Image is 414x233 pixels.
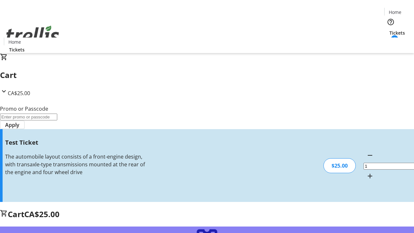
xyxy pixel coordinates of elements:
a: Tickets [4,46,30,53]
span: Home [8,39,21,45]
img: Orient E2E Organization 6lHgcvtEQo's Logo [4,18,61,51]
div: The automobile layout consists of a front-engine design, with transaxle-type transmissions mounte... [5,153,147,176]
h3: Test Ticket [5,138,147,147]
a: Tickets [384,29,410,36]
button: Help [384,16,397,28]
div: $25.00 [323,158,356,173]
button: Increment by one [364,170,376,183]
span: Apply [5,121,19,129]
span: CA$25.00 [24,209,60,219]
span: CA$25.00 [8,90,30,97]
span: Tickets [9,46,25,53]
span: Tickets [389,29,405,36]
a: Home [385,9,405,16]
button: Cart [384,36,397,49]
a: Home [4,39,25,45]
button: Decrement by one [364,149,376,162]
span: Home [389,9,401,16]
